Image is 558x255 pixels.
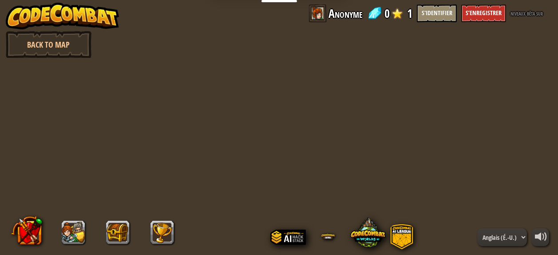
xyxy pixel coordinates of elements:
[384,4,390,22] span: 0
[407,4,412,22] span: 1
[417,4,457,22] button: S'identifier
[6,3,119,29] img: CodeCombat - Learn how to code by playing a game
[511,9,543,17] span: niveaux bêta sur
[6,31,91,58] a: Back to Map
[328,4,363,22] span: Anonyme
[477,228,527,246] select: Languages
[461,4,506,22] button: S’enregistrer
[531,228,549,246] button: Adjust volume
